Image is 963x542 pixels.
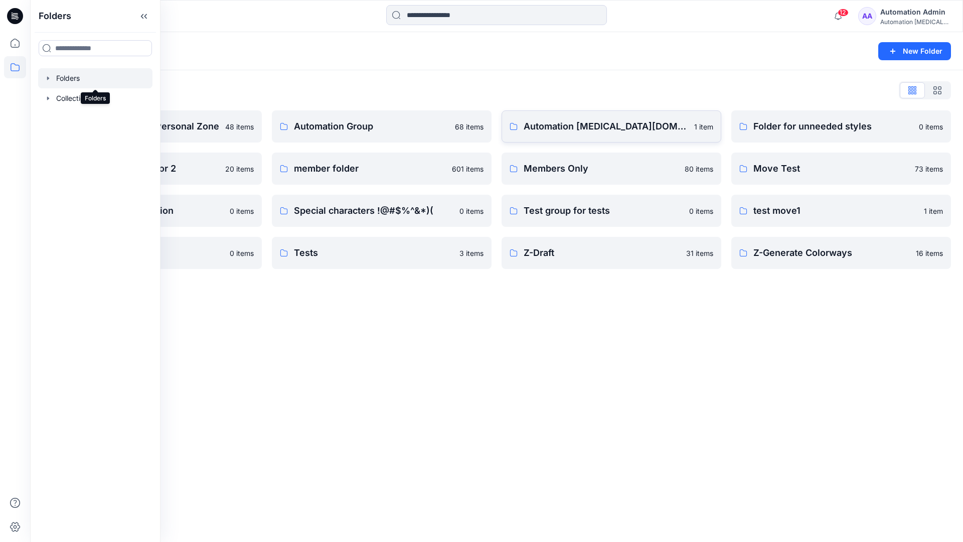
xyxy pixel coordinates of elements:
[916,248,943,258] p: 16 items
[731,153,951,185] a: Move Test73 items
[524,162,679,176] p: Members Only
[294,162,446,176] p: member folder
[230,206,254,216] p: 0 items
[731,195,951,227] a: test move11 item
[502,153,721,185] a: Members Only80 items
[838,9,849,17] span: 12
[272,237,492,269] a: Tests3 items
[294,119,449,133] p: Automation Group
[880,18,950,26] div: Automation [MEDICAL_DATA]...
[524,204,683,218] p: Test group for tests
[753,246,910,260] p: Z-Generate Colorways
[880,6,950,18] div: Automation Admin
[878,42,951,60] button: New Folder
[524,119,688,133] p: Automation [MEDICAL_DATA][DOMAIN_NAME]
[459,206,484,216] p: 0 items
[915,164,943,174] p: 73 items
[731,237,951,269] a: Z-Generate Colorways16 items
[919,121,943,132] p: 0 items
[502,237,721,269] a: Z-Draft31 items
[230,248,254,258] p: 0 items
[524,246,680,260] p: Z-Draft
[459,248,484,258] p: 3 items
[753,119,913,133] p: Folder for unneeded styles
[272,110,492,143] a: Automation Group68 items
[225,121,254,132] p: 48 items
[502,110,721,143] a: Automation [MEDICAL_DATA][DOMAIN_NAME]1 item
[272,195,492,227] a: Special characters !@#$%^&*)(0 items
[694,121,713,132] p: 1 item
[689,206,713,216] p: 0 items
[685,164,713,174] p: 80 items
[502,195,721,227] a: Test group for tests0 items
[686,248,713,258] p: 31 items
[452,164,484,174] p: 601 items
[731,110,951,143] a: Folder for unneeded styles0 items
[858,7,876,25] div: AA
[225,164,254,174] p: 20 items
[294,246,453,260] p: Tests
[294,204,453,218] p: Special characters !@#$%^&*)(
[272,153,492,185] a: member folder601 items
[753,162,909,176] p: Move Test
[455,121,484,132] p: 68 items
[924,206,943,216] p: 1 item
[753,204,918,218] p: test move1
